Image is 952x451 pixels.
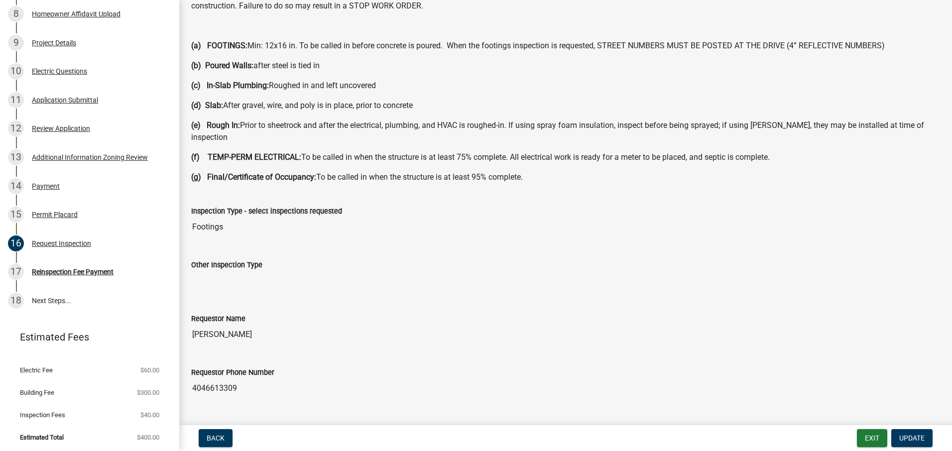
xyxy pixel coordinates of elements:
[32,268,114,275] div: Reinspection Fee Payment
[32,97,98,104] div: Application Submittal
[8,293,24,309] div: 18
[32,154,148,161] div: Additional Information Zoning Review
[8,149,24,165] div: 13
[191,171,940,183] p: To be called in when the structure is at least 95% complete.
[20,434,64,441] span: Estimated Total
[8,207,24,223] div: 15
[191,316,245,323] label: Requestor Name
[32,125,90,132] div: Review Application
[32,240,91,247] div: Request Inspection
[137,434,159,441] span: $400.00
[20,412,65,418] span: Inspection Fees
[8,235,24,251] div: 16
[32,183,60,190] div: Payment
[20,367,53,373] span: Electric Fee
[32,211,78,218] div: Permit Placard
[191,369,274,376] label: Requestor Phone Number
[891,429,933,447] button: Update
[20,389,54,396] span: Building Fee
[191,119,940,143] p: Prior to sheetrock and after the electrical, plumbing, and HVAC is roughed-in. If using spray foa...
[140,367,159,373] span: $60.00
[191,101,223,110] strong: (d) Slab:
[191,60,940,72] p: after steel is tied in
[207,434,225,442] span: Back
[8,178,24,194] div: 14
[191,41,247,50] strong: (a) FOOTINGS:
[32,39,76,46] div: Project Details
[32,10,120,17] div: Homeowner Affidavit Upload
[8,264,24,280] div: 17
[191,152,301,162] strong: (f) TEMP-PERM ELECTRICAL:
[191,81,269,90] strong: (c) In-Slab Plumbing:
[137,389,159,396] span: $300.00
[191,80,940,92] p: Roughed in and left uncovered
[191,61,253,70] strong: (b) Poured Walls:
[8,327,163,347] a: Estimated Fees
[857,429,887,447] button: Exit
[8,35,24,51] div: 9
[8,6,24,22] div: 8
[191,172,316,182] strong: (g) Final/Certificate of Occupancy:
[8,63,24,79] div: 10
[191,100,940,112] p: After gravel, wire, and poly is in place, prior to concrete
[191,40,940,52] p: Min: 12x16 in. To be called in before concrete is poured. When the footings inspection is request...
[191,120,240,130] strong: (e) Rough In:
[191,262,262,269] label: Other Inspection Type
[140,412,159,418] span: $40.00
[8,120,24,136] div: 12
[32,68,87,75] div: Electric Questions
[199,429,233,447] button: Back
[899,434,925,442] span: Update
[191,151,940,163] p: To be called in when the structure is at least 75% complete. All electrical work is ready for a m...
[8,92,24,108] div: 11
[191,208,342,215] label: Inspection Type - select inspections requested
